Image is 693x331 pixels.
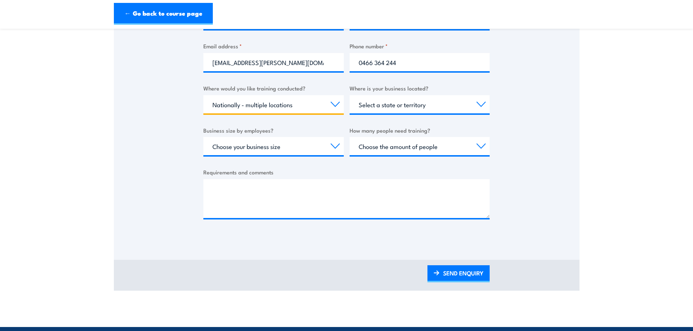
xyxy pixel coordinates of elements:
[114,3,213,25] a: ← Go back to course page
[350,84,490,92] label: Where is your business located?
[203,42,344,50] label: Email address
[203,168,490,176] label: Requirements and comments
[203,84,344,92] label: Where would you like training conducted?
[427,265,490,282] a: SEND ENQUIRY
[203,126,344,134] label: Business size by employees?
[350,42,490,50] label: Phone number
[350,126,490,134] label: How many people need training?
